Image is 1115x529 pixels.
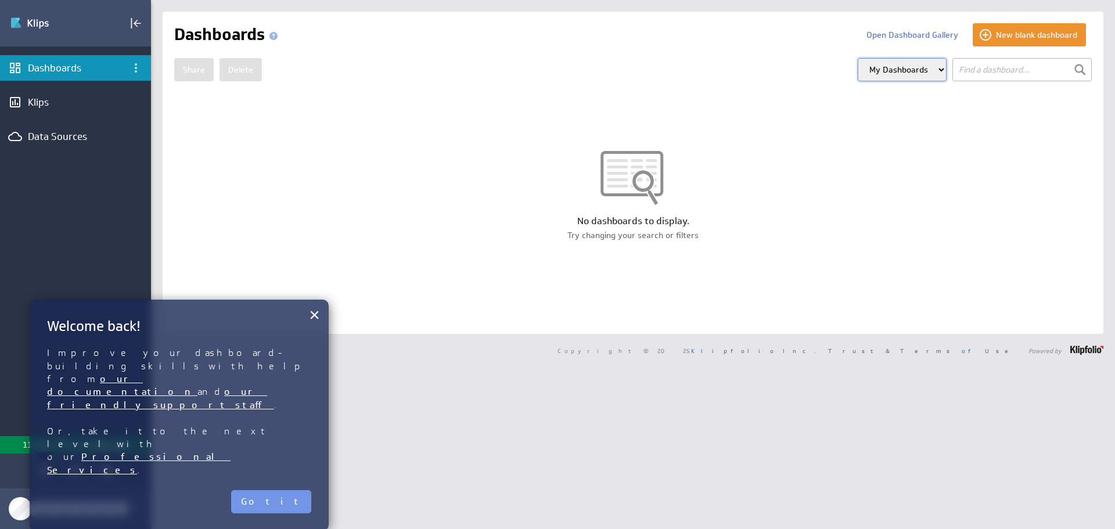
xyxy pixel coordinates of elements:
[47,347,314,384] span: Improve your dashboard-building skills with help from
[174,23,282,46] h1: Dashboards
[309,303,320,326] button: Close
[137,465,146,476] span: .
[47,386,274,410] a: our friendly support staff
[858,23,967,46] button: Open Dashboard Gallery
[231,490,311,513] button: Got it
[28,96,123,109] div: Klips
[163,215,1103,228] div: No dashboards to display.
[126,13,146,33] div: Collapse
[163,229,1103,241] div: Try changing your search or filters
[47,373,197,397] a: our documentation
[28,130,123,143] div: Data Sources
[126,58,146,78] div: Dashboard menu
[28,62,123,74] div: Dashboards
[691,347,816,355] a: Klipfolio Inc.
[557,348,816,354] span: Copyright © 2025
[1070,346,1103,355] img: logo-footer.png
[973,23,1086,46] button: New blank dashboard
[1028,348,1062,354] span: Powered by
[197,386,224,397] span: and
[10,14,91,33] img: Klipfolio klips logo
[47,426,275,463] span: Or, take it to the next level with our
[10,14,91,33] div: Go to Dashboards
[174,58,214,81] button: Share
[952,58,1092,81] input: Find a dashboard...
[274,400,283,411] span: .
[47,317,311,335] h2: Welcome back!
[23,439,95,451] p: 11 days left in trial.
[220,58,262,81] button: Delete
[47,451,231,475] a: Professional Services
[828,347,1016,355] a: Trust & Terms of Use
